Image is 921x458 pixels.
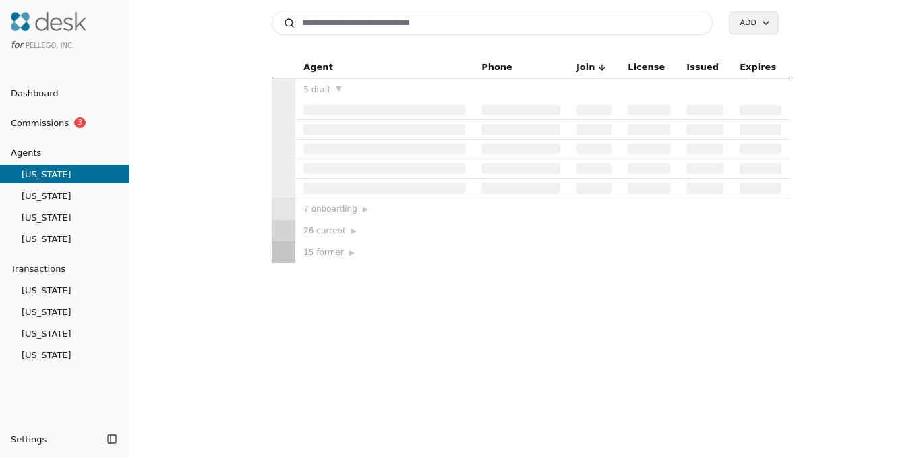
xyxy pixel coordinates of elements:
[303,224,465,237] div: 26 current
[686,60,719,75] span: Issued
[303,246,465,259] div: 15 former
[628,60,665,75] span: License
[303,83,330,96] span: 5 draft
[11,40,23,50] span: for
[303,202,465,216] div: 7 onboarding
[351,225,357,237] span: ▶
[740,60,776,75] span: Expires
[576,60,595,75] span: Join
[5,428,102,450] button: Settings
[336,83,341,95] span: ▼
[729,11,779,34] button: Add
[11,432,47,447] span: Settings
[349,247,355,259] span: ▶
[481,60,512,75] span: Phone
[26,42,74,49] span: Pellego, Inc.
[11,12,86,31] img: Desk
[74,117,86,128] span: 3
[363,204,368,216] span: ▶
[303,60,333,75] span: Agent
